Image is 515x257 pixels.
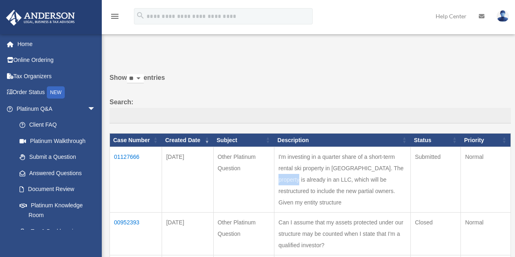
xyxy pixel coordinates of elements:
a: Client FAQ [11,117,104,133]
th: Priority: activate to sort column ascending [461,133,511,147]
label: Show entries [110,72,511,92]
td: [DATE] [162,147,213,213]
th: Created Date: activate to sort column ascending [162,133,213,147]
label: Search: [110,97,511,123]
input: Search: [110,108,511,123]
td: 01127666 [110,147,162,213]
a: Answered Questions [11,165,100,181]
td: Other Platinum Question [213,213,274,255]
i: menu [110,11,120,21]
th: Subject: activate to sort column ascending [213,133,274,147]
th: Status: activate to sort column ascending [411,133,461,147]
td: Normal [461,213,511,255]
img: Anderson Advisors Platinum Portal [4,10,77,26]
a: Submit a Question [11,149,104,165]
td: [DATE] [162,213,213,255]
td: 00952393 [110,213,162,255]
a: Order StatusNEW [6,84,108,101]
a: Platinum Walkthrough [11,133,104,149]
img: User Pic [497,10,509,22]
td: Other Platinum Question [213,147,274,213]
td: Can I assume that my assets protected under our structure may be counted when I state that I'm a ... [274,213,411,255]
a: Tax & Bookkeeping Packages [11,223,104,249]
span: arrow_drop_down [88,101,104,117]
td: I'm investing in a quarter share of a short-term rental ski property in [GEOGRAPHIC_DATA]. The pr... [274,147,411,213]
a: Platinum Q&Aarrow_drop_down [6,101,104,117]
a: Home [6,36,108,52]
a: Platinum Knowledge Room [11,197,104,223]
i: search [136,11,145,20]
select: Showentries [127,74,144,83]
th: Case Number: activate to sort column ascending [110,133,162,147]
div: NEW [47,86,65,99]
td: Normal [461,147,511,213]
a: Tax Organizers [6,68,108,84]
td: Submitted [411,147,461,213]
a: Document Review [11,181,104,198]
a: Online Ordering [6,52,108,68]
a: menu [110,14,120,21]
td: Closed [411,213,461,255]
th: Description: activate to sort column ascending [274,133,411,147]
